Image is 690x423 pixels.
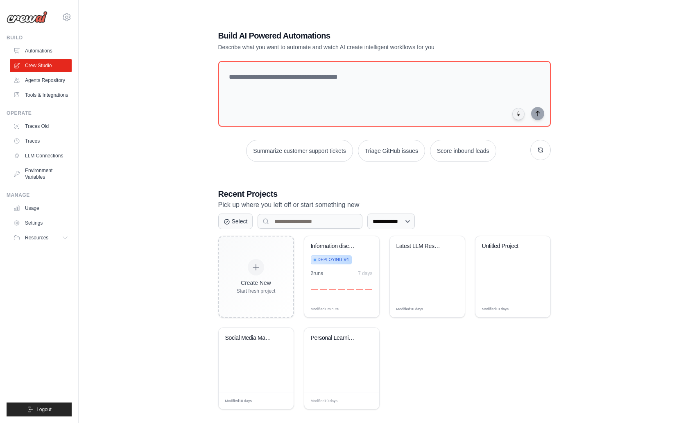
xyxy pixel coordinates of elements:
[10,202,72,215] a: Usage
[218,214,253,229] button: Select
[318,257,349,263] span: Deploying v4
[10,74,72,87] a: Agents Repository
[445,306,452,312] span: Edit
[10,149,72,162] a: LLM Connections
[311,289,318,290] div: Day 1: 0 executions
[358,270,372,277] div: 7 days
[218,43,493,51] p: Describe what you want to automate and watch AI create intelligent workflows for you
[320,289,327,290] div: Day 2: 0 executions
[396,243,446,250] div: Latest LLM Research & Trends Tracker
[311,270,324,277] div: 2 run s
[482,243,532,250] div: Untitled Project
[338,289,345,290] div: Day 4: 0 executions
[237,288,276,294] div: Start fresh project
[218,200,551,210] p: Pick up where you left off or start something new
[396,307,423,312] span: Modified 10 days
[218,30,493,41] h1: Build AI Powered Automations
[360,306,366,312] span: Edit
[10,231,72,244] button: Resources
[7,110,72,116] div: Operate
[36,406,52,413] span: Logout
[311,307,339,312] span: Modified 1 minute
[365,289,372,290] div: Day 7: 0 executions
[430,140,496,162] button: Score inbound leads
[218,188,551,200] h3: Recent Projects
[25,234,48,241] span: Resources
[530,140,551,160] button: Get new suggestions
[237,279,276,287] div: Create New
[225,334,275,342] div: Social Media Management & Analytics Suite
[311,243,360,250] div: Information discovery-analyze-summarize
[10,120,72,133] a: Traces Old
[7,192,72,198] div: Manage
[246,140,353,162] button: Summarize customer support tickets
[531,306,538,312] span: Edit
[10,164,72,184] a: Environment Variables
[347,289,354,290] div: Day 5: 0 executions
[311,280,373,290] div: Activity over last 7 days
[512,108,525,120] button: Click to speak your automation idea
[311,398,338,404] span: Modified 10 days
[482,307,509,312] span: Modified 10 days
[356,289,363,290] div: Day 6: 0 executions
[7,403,72,416] button: Logout
[7,11,48,23] img: Logo
[10,44,72,57] a: Automations
[274,398,281,404] span: Edit
[10,89,72,102] a: Tools & Integrations
[358,140,425,162] button: Triage GitHub issues
[10,59,72,72] a: Crew Studio
[225,398,252,404] span: Modified 10 days
[7,34,72,41] div: Build
[10,134,72,148] a: Traces
[329,289,336,290] div: Day 3: 0 executions
[311,334,360,342] div: Personal Learning Management System
[360,398,366,404] span: Edit
[10,216,72,230] a: Settings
